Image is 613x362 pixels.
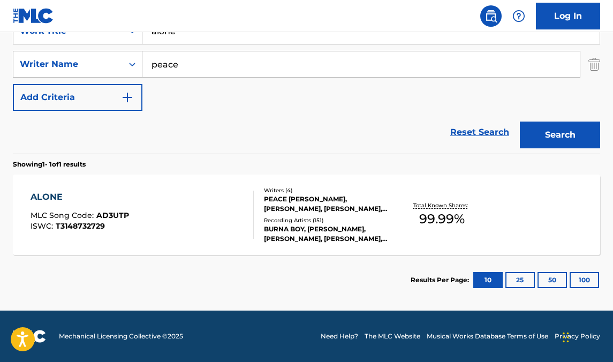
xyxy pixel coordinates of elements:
[264,224,393,244] div: BURNA BOY, [PERSON_NAME], [PERSON_NAME], [PERSON_NAME], [PERSON_NAME] BOY
[419,209,465,229] span: 99.99 %
[588,51,600,78] img: Delete Criterion
[520,122,600,148] button: Search
[20,58,116,71] div: Writer Name
[13,84,142,111] button: Add Criteria
[413,201,471,209] p: Total Known Shares:
[445,120,514,144] a: Reset Search
[536,3,600,29] a: Log In
[13,18,600,154] form: Search Form
[96,210,129,220] span: AD3UTP
[31,210,96,220] span: MLC Song Code :
[411,275,472,285] p: Results Per Page:
[31,191,129,203] div: ALONE
[473,272,503,288] button: 10
[538,272,567,288] button: 50
[31,221,56,231] span: ISWC :
[13,330,46,343] img: logo
[505,272,535,288] button: 25
[512,10,525,22] img: help
[121,91,134,104] img: 9d2ae6d4665cec9f34b9.svg
[570,272,599,288] button: 100
[321,331,358,341] a: Need Help?
[365,331,420,341] a: The MLC Website
[13,8,54,24] img: MLC Logo
[480,5,502,27] a: Public Search
[485,10,497,22] img: search
[559,311,613,362] iframe: Chat Widget
[508,5,529,27] div: Help
[427,331,548,341] a: Musical Works Database Terms of Use
[264,194,393,214] div: PEACE [PERSON_NAME], [PERSON_NAME], [PERSON_NAME], [PERSON_NAME] [PERSON_NAME]
[13,160,86,169] p: Showing 1 - 1 of 1 results
[13,175,600,255] a: ALONEMLC Song Code:AD3UTPISWC:T3148732729Writers (4)PEACE [PERSON_NAME], [PERSON_NAME], [PERSON_N...
[56,221,105,231] span: T3148732729
[264,186,393,194] div: Writers ( 4 )
[563,321,569,353] div: Drag
[555,331,600,341] a: Privacy Policy
[59,331,183,341] span: Mechanical Licensing Collective © 2025
[264,216,393,224] div: Recording Artists ( 151 )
